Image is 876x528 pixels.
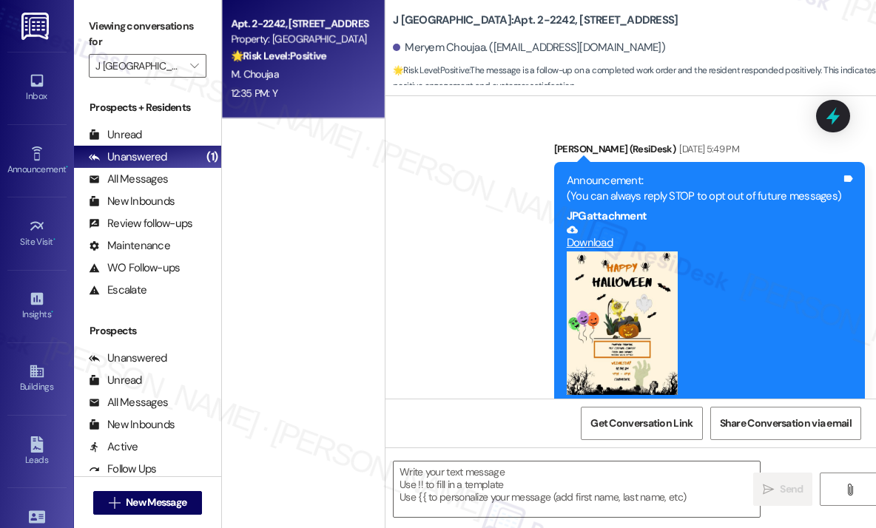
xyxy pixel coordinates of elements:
[89,149,167,165] div: Unanswered
[89,351,167,366] div: Unanswered
[66,162,68,172] span: •
[95,54,183,78] input: All communities
[7,432,67,472] a: Leads
[89,238,170,254] div: Maintenance
[675,141,739,157] div: [DATE] 5:49 PM
[567,251,678,395] button: Zoom image
[780,481,803,497] span: Send
[74,323,221,339] div: Prospects
[753,473,812,506] button: Send
[710,407,861,440] button: Share Conversation via email
[89,461,157,477] div: Follow Ups
[74,100,221,115] div: Prospects + Residents
[393,64,469,76] strong: 🌟 Risk Level: Positive
[393,63,876,95] span: : The message is a follow-up on a completed work order and the resident responded positively. Thi...
[190,60,198,72] i: 
[567,209,647,223] b: JPG attachment
[89,260,180,276] div: WO Follow-ups
[844,484,855,495] i: 
[89,127,142,143] div: Unread
[231,16,368,32] div: Apt. 2-2242, [STREET_ADDRESS]
[89,194,175,209] div: New Inbounds
[231,49,326,62] strong: 🌟 Risk Level: Positive
[109,497,120,509] i: 
[763,484,774,495] i: 
[89,395,168,410] div: All Messages
[203,146,221,169] div: (1)
[581,407,702,440] button: Get Conversation Link
[126,495,186,510] span: New Message
[567,173,841,205] div: Announcement: (You can always reply STOP to opt out of future messages)
[393,13,678,28] b: J [GEOGRAPHIC_DATA]: Apt. 2-2242, [STREET_ADDRESS]
[7,214,67,254] a: Site Visit •
[393,40,665,55] div: Meryem Choujaa. ([EMAIL_ADDRESS][DOMAIN_NAME])
[7,359,67,399] a: Buildings
[89,172,168,187] div: All Messages
[89,282,146,298] div: Escalate
[720,416,852,431] span: Share Conversation via email
[231,67,279,81] span: M. Choujaa
[567,224,841,250] a: Download
[7,286,67,326] a: Insights •
[231,87,277,100] div: 12:35 PM: Y
[89,439,138,455] div: Active
[7,68,67,108] a: Inbox
[554,141,865,162] div: [PERSON_NAME] (ResiDesk)
[89,417,175,433] div: New Inbounds
[89,373,142,388] div: Unread
[89,216,192,231] div: Review follow-ups
[89,15,206,54] label: Viewing conversations for
[590,416,693,431] span: Get Conversation Link
[51,307,53,317] span: •
[21,13,52,40] img: ResiDesk Logo
[53,234,55,245] span: •
[93,491,203,515] button: New Message
[231,32,368,47] div: Property: [GEOGRAPHIC_DATA]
